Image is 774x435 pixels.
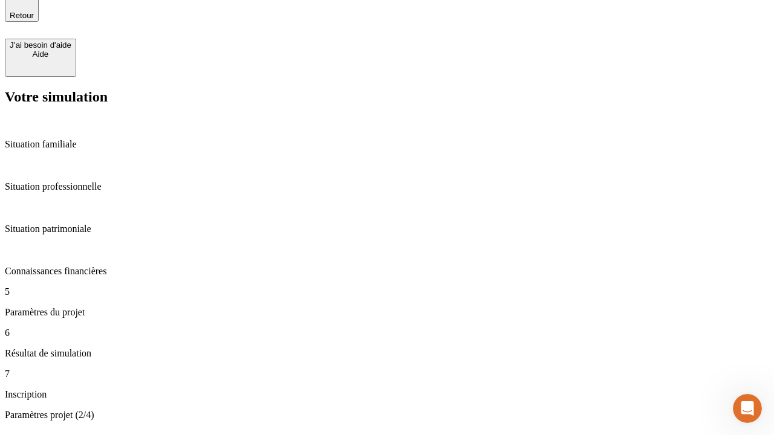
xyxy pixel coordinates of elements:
[10,40,71,50] div: J’ai besoin d'aide
[5,307,769,318] p: Paramètres du projet
[5,389,769,400] p: Inscription
[5,369,769,379] p: 7
[5,286,769,297] p: 5
[5,410,769,420] p: Paramètres projet (2/4)
[5,181,769,192] p: Situation professionnelle
[10,11,34,20] span: Retour
[5,224,769,234] p: Situation patrimoniale
[5,39,76,77] button: J’ai besoin d'aideAide
[10,50,71,59] div: Aide
[5,139,769,150] p: Situation familiale
[5,348,769,359] p: Résultat de simulation
[5,266,769,277] p: Connaissances financières
[733,394,762,423] iframe: Intercom live chat
[5,327,769,338] p: 6
[5,89,769,105] h2: Votre simulation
